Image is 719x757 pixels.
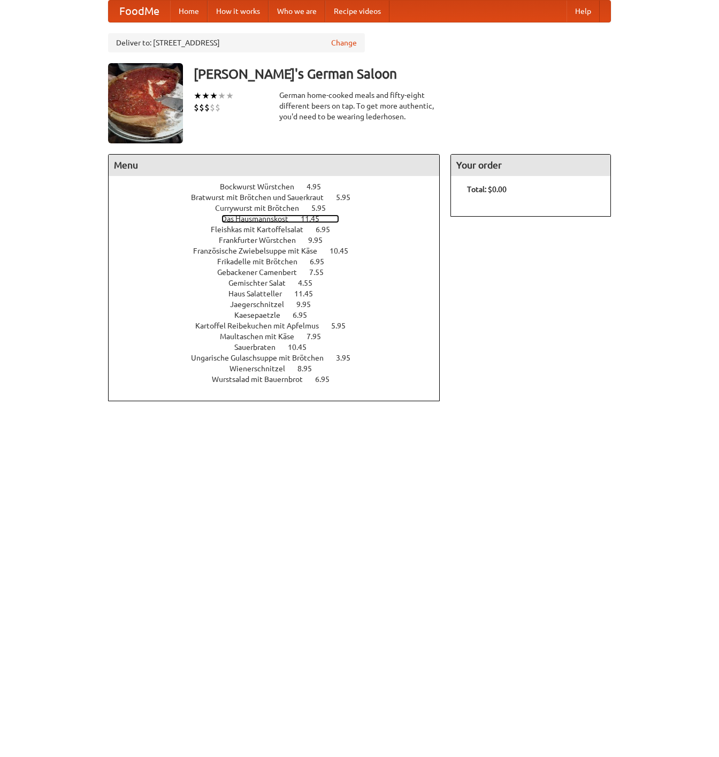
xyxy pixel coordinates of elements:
a: Gemischter Salat 4.55 [228,279,332,287]
span: 10.45 [288,343,317,351]
div: German home-cooked meals and fifty-eight different beers on tap. To get more authentic, you'd nee... [279,90,440,122]
span: Frikadelle mit Brötchen [217,257,308,266]
a: Wurstsalad mit Bauernbrot 6.95 [212,375,349,384]
span: Fleishkas mit Kartoffelsalat [211,225,314,234]
li: ★ [210,90,218,102]
a: Who we are [269,1,325,22]
span: Bockwurst Würstchen [220,182,305,191]
li: $ [199,102,204,113]
li: $ [210,102,215,113]
a: Help [567,1,600,22]
a: Frankfurter Würstchen 9.95 [219,236,342,244]
a: Home [170,1,208,22]
a: Sauerbraten 10.45 [234,343,326,351]
a: Change [331,37,357,48]
a: How it works [208,1,269,22]
li: ★ [202,90,210,102]
span: Sauerbraten [234,343,286,351]
a: Frikadelle mit Brötchen 6.95 [217,257,344,266]
span: Kartoffel Reibekuchen mit Apfelmus [195,322,330,330]
li: $ [194,102,199,113]
span: 6.95 [293,311,318,319]
li: ★ [218,90,226,102]
a: Ungarische Gulaschsuppe mit Brötchen 3.95 [191,354,370,362]
img: angular.jpg [108,63,183,143]
span: Wienerschnitzel [230,364,296,373]
span: 6.95 [316,225,341,234]
li: ★ [226,90,234,102]
a: Haus Salatteller 11.45 [228,289,333,298]
span: Jaegerschnitzel [230,300,295,309]
a: Das Hausmannskost 11.45 [221,215,339,223]
span: 4.95 [307,182,332,191]
span: 7.55 [309,268,334,277]
a: Kaesepaetzle 6.95 [234,311,327,319]
li: ★ [194,90,202,102]
a: Recipe videos [325,1,389,22]
span: Currywurst mit Brötchen [215,204,310,212]
span: 4.55 [298,279,323,287]
span: 11.45 [301,215,330,223]
a: Bratwurst mit Brötchen und Sauerkraut 5.95 [191,193,370,202]
span: 10.45 [330,247,359,255]
span: 9.95 [308,236,333,244]
a: Französische Zwiebelsuppe mit Käse 10.45 [193,247,368,255]
h3: [PERSON_NAME]'s German Saloon [194,63,611,85]
li: $ [204,102,210,113]
a: Jaegerschnitzel 9.95 [230,300,331,309]
span: Haus Salatteller [228,289,293,298]
span: 6.95 [315,375,340,384]
a: Wienerschnitzel 8.95 [230,364,332,373]
span: 5.95 [311,204,336,212]
span: Kaesepaetzle [234,311,291,319]
a: Bockwurst Würstchen 4.95 [220,182,341,191]
span: 11.45 [294,289,324,298]
span: 7.95 [307,332,332,341]
span: Ungarische Gulaschsuppe mit Brötchen [191,354,334,362]
span: 6.95 [310,257,335,266]
div: Deliver to: [STREET_ADDRESS] [108,33,365,52]
li: $ [215,102,220,113]
span: 5.95 [331,322,356,330]
a: Kartoffel Reibekuchen mit Apfelmus 5.95 [195,322,365,330]
a: Maultaschen mit Käse 7.95 [220,332,341,341]
a: Currywurst mit Brötchen 5.95 [215,204,346,212]
span: 3.95 [336,354,361,362]
span: Maultaschen mit Käse [220,332,305,341]
span: Gebackener Camenbert [217,268,308,277]
span: Gemischter Salat [228,279,296,287]
span: 8.95 [297,364,323,373]
span: Französische Zwiebelsuppe mit Käse [193,247,328,255]
span: Wurstsalad mit Bauernbrot [212,375,313,384]
span: Frankfurter Würstchen [219,236,307,244]
a: FoodMe [109,1,170,22]
h4: Your order [451,155,610,176]
span: 5.95 [336,193,361,202]
b: Total: $0.00 [467,185,507,194]
a: Fleishkas mit Kartoffelsalat 6.95 [211,225,350,234]
span: 9.95 [296,300,322,309]
a: Gebackener Camenbert 7.55 [217,268,343,277]
span: Bratwurst mit Brötchen und Sauerkraut [191,193,334,202]
span: Das Hausmannskost [221,215,299,223]
h4: Menu [109,155,439,176]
